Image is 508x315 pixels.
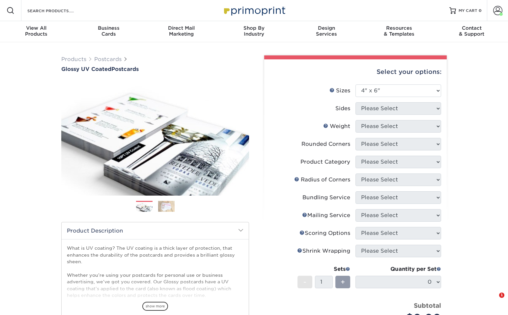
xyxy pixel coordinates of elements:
[61,66,111,72] span: Glossy UV Coated
[363,21,435,42] a: Resources& Templates
[218,25,290,31] span: Shop By
[61,66,249,72] a: Glossy UV CoatedPostcards
[329,87,350,95] div: Sizes
[363,25,435,31] span: Resources
[218,25,290,37] div: Industry
[436,25,508,31] span: Contact
[301,140,350,148] div: Rounded Corners
[221,3,287,17] img: Primoprint
[62,222,249,239] h2: Product Description
[436,25,508,37] div: & Support
[158,201,175,212] img: Postcards 02
[136,201,153,213] img: Postcards 01
[479,8,482,13] span: 0
[302,211,350,219] div: Mailing Service
[294,176,350,184] div: Radius of Corners
[486,293,501,308] iframe: Intercom live chat
[94,56,122,62] a: Postcards
[335,105,350,112] div: Sides
[61,73,249,203] img: Glossy UV Coated 01
[303,277,306,287] span: -
[61,66,249,72] h1: Postcards
[145,25,218,37] div: Marketing
[299,229,350,237] div: Scoring Options
[269,59,441,84] div: Select your options:
[290,25,363,37] div: Services
[142,302,168,311] span: show more
[218,21,290,42] a: Shop ByIndustry
[27,7,91,15] input: SEARCH PRODUCTS.....
[414,302,441,309] strong: Subtotal
[302,194,350,202] div: Bundling Service
[459,8,477,14] span: MY CART
[363,25,435,37] div: & Templates
[436,21,508,42] a: Contact& Support
[297,265,350,273] div: Sets
[72,21,145,42] a: BusinessCards
[290,25,363,31] span: Design
[72,25,145,31] span: Business
[499,293,504,298] span: 1
[297,247,350,255] div: Shrink Wrapping
[145,21,218,42] a: Direct MailMarketing
[300,158,350,166] div: Product Category
[355,265,441,273] div: Quantity per Set
[72,25,145,37] div: Cards
[61,56,86,62] a: Products
[341,277,345,287] span: +
[145,25,218,31] span: Direct Mail
[290,21,363,42] a: DesignServices
[323,122,350,130] div: Weight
